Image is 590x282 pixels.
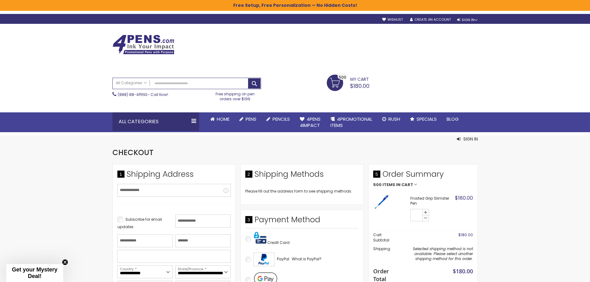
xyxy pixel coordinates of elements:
[382,17,403,22] a: Wishlist
[112,112,199,131] div: All Categories
[410,196,453,206] strong: Frosted Grip Slimster Pen
[455,194,473,202] span: $180.00
[410,17,451,22] a: Create an Account
[457,18,478,22] div: Sign In
[458,232,473,237] span: $180.00
[116,80,147,85] span: All Categories
[457,136,478,142] button: Sign In
[62,259,68,265] button: Close teaser
[113,78,150,88] a: All Categories
[118,92,147,97] a: (888) 88-4PENS
[234,112,261,126] a: Pens
[326,112,377,132] a: 4PROMOTIONALITEMS
[117,217,162,229] span: Subscribe for email updates
[339,74,346,80] span: 500
[12,267,57,279] span: Get your Mystery Deal!
[267,240,290,245] span: Credit Card
[330,116,372,128] span: 4PROMOTIONAL ITEMS
[112,147,154,158] span: Checkout
[292,256,321,262] span: What is PayPal?
[246,116,256,122] span: Pens
[373,193,390,210] img: Frosted Grip Slimster Pen-Blue
[292,255,321,263] a: What is PayPal?
[112,35,174,54] img: 4Pens Custom Pens and Promotional Products
[245,169,359,183] div: Shipping Methods
[245,189,359,194] div: Please fill out the address form to see shipping methods.
[6,264,63,282] div: Get your Mystery Deal!Close teaser
[277,256,289,262] span: PayPal
[217,116,229,122] span: Home
[413,246,473,261] span: Selected shipping method is not available. Please select another shipping method for this order.
[118,92,168,97] span: - Call Now!
[253,253,274,266] img: Acceptance Mark
[261,112,295,126] a: Pencils
[373,169,473,183] span: Order Summary
[388,116,400,122] span: Rush
[205,112,234,126] a: Home
[377,112,405,126] a: Rush
[405,112,442,126] a: Specials
[373,231,397,245] th: Cart Subtotal
[453,267,473,275] span: $180.00
[442,112,464,126] a: Blog
[327,75,369,90] a: $180.00 500
[350,82,369,90] span: $180.00
[245,215,359,228] div: Payment Method
[463,136,478,142] span: Sign In
[417,116,437,122] span: Specials
[117,169,231,183] div: Shipping Address
[254,232,266,244] img: Pay with credit card
[382,183,413,187] span: Items in Cart
[300,116,321,128] span: 4Pens 4impact
[295,112,326,132] a: 4Pens4impact
[273,116,290,122] span: Pencils
[373,246,390,251] span: Shipping
[373,183,382,187] span: 500
[209,89,261,102] div: Free shipping on pen orders over $199
[447,116,459,122] span: Blog
[539,265,590,282] iframe: Google Customer Reviews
